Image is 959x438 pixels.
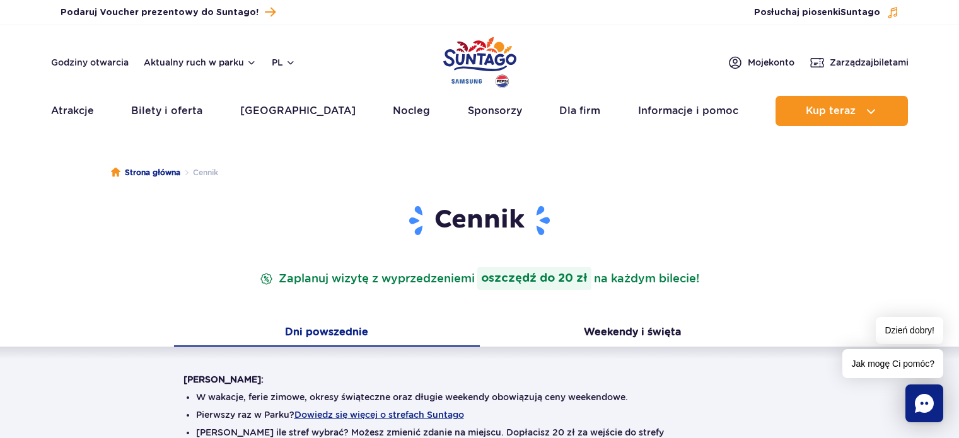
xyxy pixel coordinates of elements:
button: Weekendy i święta [480,320,786,347]
button: Kup teraz [776,96,908,126]
span: Zarządzaj biletami [830,56,909,69]
span: Kup teraz [806,105,856,117]
strong: oszczędź do 20 zł [477,267,591,290]
button: Dni powszednie [174,320,480,347]
a: Sponsorzy [468,96,522,126]
button: Dowiedz się więcej o strefach Suntago [294,410,464,420]
a: Nocleg [393,96,430,126]
button: Posłuchaj piosenkiSuntago [754,6,899,19]
li: Pierwszy raz w Parku? [196,408,764,421]
a: [GEOGRAPHIC_DATA] [240,96,356,126]
a: Informacje i pomoc [638,96,738,126]
li: Cennik [180,166,218,179]
span: Moje konto [748,56,794,69]
a: Strona główna [111,166,180,179]
button: Aktualny ruch w parku [144,57,257,67]
a: Park of Poland [443,32,516,89]
a: Atrakcje [51,96,94,126]
a: Bilety i oferta [131,96,202,126]
a: Dla firm [559,96,600,126]
span: Suntago [840,8,880,17]
p: Zaplanuj wizytę z wyprzedzeniem na każdym bilecie! [257,267,702,290]
div: Chat [905,384,943,422]
a: Godziny otwarcia [51,56,129,69]
span: Dzień dobry! [876,317,943,344]
li: W wakacje, ferie zimowe, okresy świąteczne oraz długie weekendy obowiązują ceny weekendowe. [196,391,764,403]
strong: [PERSON_NAME]: [183,374,264,384]
a: Mojekonto [728,55,794,70]
h1: Cennik [183,204,776,237]
a: Podaruj Voucher prezentowy do Suntago! [61,4,276,21]
button: pl [272,56,296,69]
span: Podaruj Voucher prezentowy do Suntago! [61,6,259,19]
span: Posłuchaj piosenki [754,6,880,19]
span: Jak mogę Ci pomóc? [842,349,943,378]
a: Zarządzajbiletami [810,55,909,70]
